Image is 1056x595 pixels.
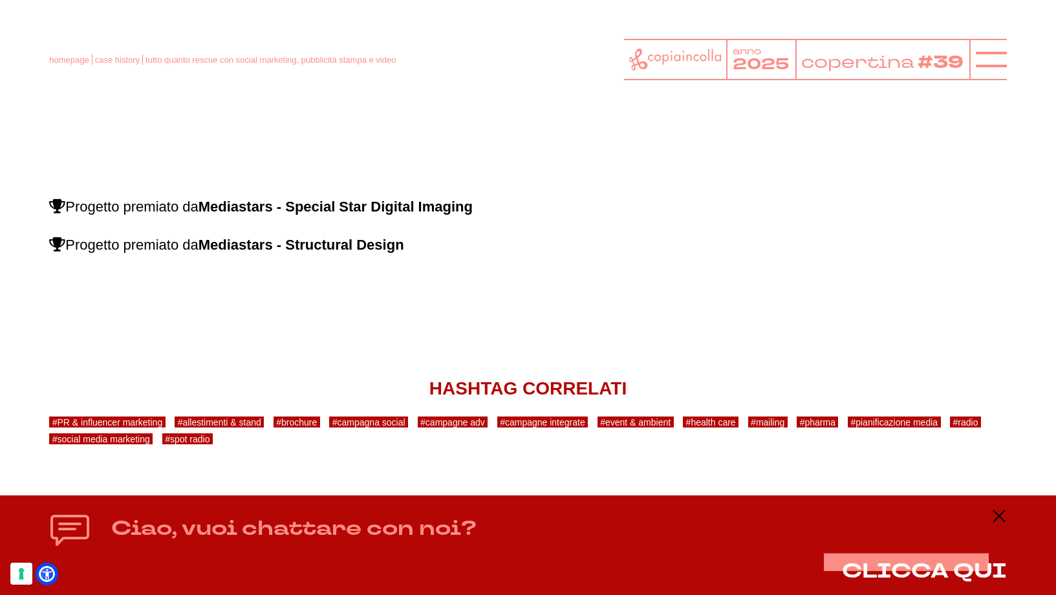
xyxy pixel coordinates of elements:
tspan: copertina [801,50,914,73]
a: #pianificazione media [848,416,941,427]
a: #event & ambient [598,416,674,427]
span: tutto quanto rescue con social marketing, pubblicità stampa e video [145,55,396,65]
a: #PR & influencer marketing [49,416,165,427]
a: #social media marketing [49,433,153,444]
a: homepage [49,55,89,65]
a: #campagne integrate [497,416,588,427]
a: #spot radio [162,433,213,444]
a: #radio [950,416,981,427]
a: #brochure [274,416,320,427]
button: CLICCA QUI [842,560,1007,582]
span: CLICCA QUI [842,557,1007,585]
p: Progetto premiato da [49,195,1007,218]
h3: Hashtag correlati [49,376,1007,401]
a: #allestimenti & stand [175,416,264,427]
a: #pharma [797,416,838,427]
a: #health care [683,416,738,427]
strong: Mediastars - Special Star Digital Imaging [199,199,473,215]
a: #campagna social [329,416,408,427]
a: Open Accessibility Menu [39,566,55,582]
button: Le tue preferenze relative al consenso per le tecnologie di tracciamento [10,563,32,585]
a: #mailing [748,416,788,427]
p: Progetto premiato da [49,233,1007,256]
tspan: anno [733,45,761,57]
tspan: 2025 [733,53,789,75]
a: case history [95,55,140,65]
a: #campagne adv [418,416,488,427]
strong: Mediastars - Structural Design [199,237,404,253]
h4: Ciao, vuoi chattare con noi? [111,515,477,543]
tspan: #39 [918,50,964,74]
